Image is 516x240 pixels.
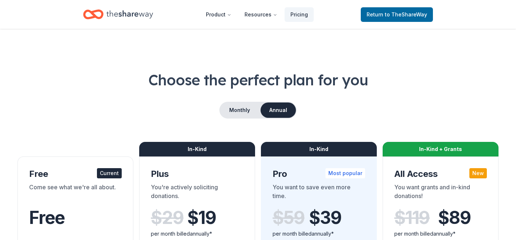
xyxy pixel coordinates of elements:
[325,168,365,178] div: Most popular
[469,168,487,178] div: New
[83,6,153,23] a: Home
[139,142,255,156] div: In-Kind
[151,229,243,238] div: per month billed annually*
[367,10,427,19] span: Return
[383,142,499,156] div: In-Kind + Grants
[97,168,122,178] div: Current
[273,229,365,238] div: per month billed annually*
[151,168,243,180] div: Plus
[200,7,237,22] button: Product
[29,168,122,180] div: Free
[29,183,122,203] div: Come see what we're all about.
[239,7,283,22] button: Resources
[151,183,243,203] div: You're actively soliciting donations.
[273,183,365,203] div: You want to save even more time.
[17,70,499,90] h1: Choose the perfect plan for you
[394,229,487,238] div: per month billed annually*
[309,208,341,228] span: $ 39
[394,183,487,203] div: You want grants and in-kind donations!
[361,7,433,22] a: Returnto TheShareWay
[385,11,427,18] span: to TheShareWay
[438,208,470,228] span: $ 89
[29,207,65,228] span: Free
[261,142,377,156] div: In-Kind
[285,7,314,22] a: Pricing
[220,102,259,118] button: Monthly
[187,208,216,228] span: $ 19
[273,168,365,180] div: Pro
[261,102,296,118] button: Annual
[394,168,487,180] div: All Access
[200,6,314,23] nav: Main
